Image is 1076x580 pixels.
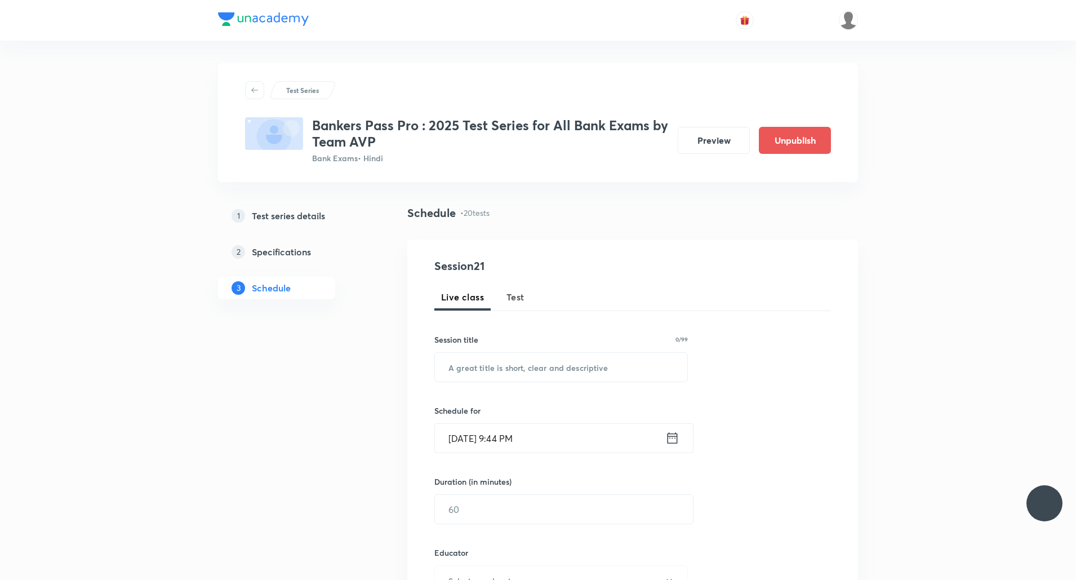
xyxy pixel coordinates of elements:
[435,353,687,382] input: A great title is short, clear and descriptive
[434,405,688,417] h6: Schedule for
[1038,497,1051,510] img: ttu
[434,476,512,488] h6: Duration (in minutes)
[740,15,750,25] img: avatar
[460,207,490,219] p: • 20 tests
[839,11,858,30] img: Piyush Mishra
[252,281,291,295] h5: Schedule
[218,12,309,26] img: Company Logo
[759,127,831,154] button: Unpublish
[286,85,319,95] p: Test Series
[434,258,640,274] h4: Session 21
[218,205,371,227] a: 1Test series details
[675,337,688,342] p: 0/99
[232,281,245,295] p: 3
[312,117,669,150] h3: Bankers Pass Pro : 2025 Test Series for All Bank Exams by Team AVP
[678,127,750,154] button: Preview
[245,117,303,150] img: fallback-thumbnail.png
[218,12,309,29] a: Company Logo
[218,241,371,263] a: 2Specifications
[312,152,669,164] p: Bank Exams • Hindi
[736,11,754,29] button: avatar
[435,495,693,524] input: 60
[232,245,245,259] p: 2
[506,290,524,304] span: Test
[252,209,325,223] h5: Test series details
[434,547,688,559] h6: Educator
[434,334,478,346] h6: Session title
[441,290,484,304] span: Live class
[232,209,245,223] p: 1
[407,205,456,222] h4: Schedule
[252,245,311,259] h5: Specifications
